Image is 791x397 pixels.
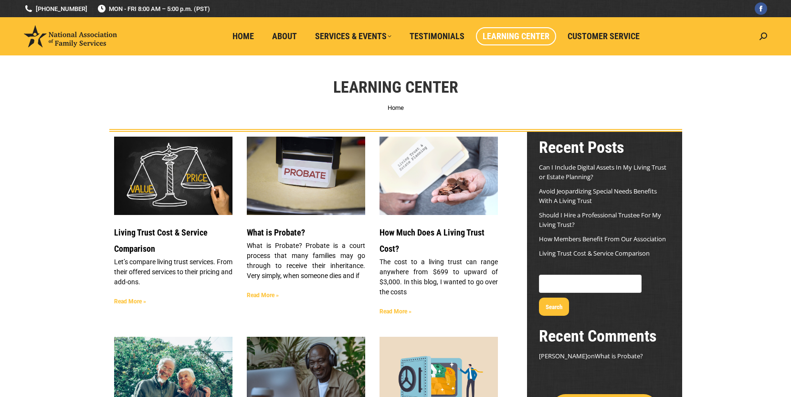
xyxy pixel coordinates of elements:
p: Let’s compare living trust services. From their offered services to their pricing and add-ons. [114,257,232,287]
a: Home [226,27,261,45]
button: Search [539,298,569,316]
a: [PHONE_NUMBER] [24,4,87,13]
a: Read more about How Much Does A Living Trust Cost? [380,308,411,315]
a: Living Trust Service and Price Comparison Blog Image [114,137,232,215]
img: What is Probate? [246,136,366,216]
span: About [272,31,297,42]
a: Customer Service [561,27,646,45]
a: Living Trust Cost [380,137,498,215]
a: Living Trust Cost & Service Comparison [539,249,650,258]
h1: Learning Center [333,76,458,97]
a: Home [388,104,404,111]
footer: on [539,351,670,361]
h2: Recent Posts [539,137,670,158]
span: Home [232,31,254,42]
img: Living Trust Cost [379,130,499,221]
h2: Recent Comments [539,325,670,346]
a: Avoid Jeopardizing Special Needs Benefits With A Living Trust [539,187,657,205]
span: Testimonials [410,31,464,42]
a: Facebook page opens in new window [755,2,767,15]
p: The cost to a living trust can range anywhere from $699 to upward of $3,000. In this blog, I want... [380,257,498,297]
a: About [265,27,304,45]
a: Read more about What is Probate? [247,292,279,299]
img: National Association of Family Services [24,25,117,47]
img: Living Trust Service and Price Comparison Blog Image [113,136,233,215]
span: Customer Service [568,31,640,42]
a: What is Probate? [247,227,305,237]
span: [PERSON_NAME] [539,352,587,360]
a: Learning Center [476,27,556,45]
p: What is Probate? Probate is a court process that many families may go through to receive their in... [247,241,365,281]
a: How Members Benefit From Our Association [539,235,666,243]
a: Can I Include Digital Assets In My Living Trust or Estate Planning? [539,163,666,181]
span: MON - FRI 8:00 AM – 5:00 p.m. (PST) [97,4,210,13]
a: Read more about Living Trust Cost & Service Comparison [114,298,146,305]
a: What is Probate? [595,352,643,360]
a: What is Probate? [247,137,365,215]
span: Services & Events [315,31,391,42]
span: Learning Center [483,31,549,42]
a: Living Trust Cost & Service Comparison [114,227,208,254]
a: Testimonials [403,27,471,45]
a: How Much Does A Living Trust Cost? [380,227,485,254]
a: Should I Hire a Professional Trustee For My Living Trust? [539,211,661,229]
